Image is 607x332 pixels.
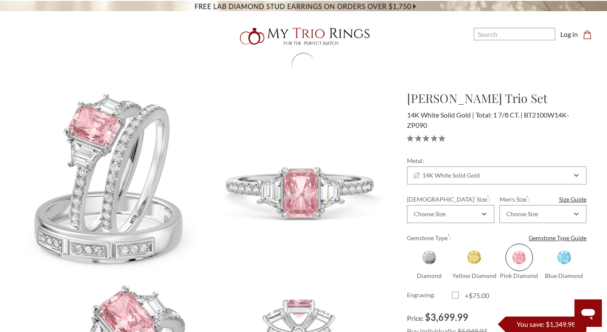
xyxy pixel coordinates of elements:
[407,290,452,301] label: Engraving:
[417,272,442,279] span: Diamond
[407,195,494,204] label: [DEMOGRAPHIC_DATA]' Size :
[407,89,586,107] h1: [PERSON_NAME] Trio Set
[407,205,494,223] div: Combobox
[452,272,496,279] span: Yellow Diamond
[506,211,538,217] div: Choose Size
[425,311,468,323] span: $3,699.99
[517,320,575,328] span: You save: $1,349.98
[500,272,538,279] span: Pink Diamond
[583,30,592,39] svg: cart.cart_preview
[550,244,578,271] span: Blue Diamond
[583,29,597,39] a: Cart with 0 items
[414,172,480,179] span: 14K White Solid Gold
[407,233,586,242] label: Gemstone Type :
[21,90,206,275] img: Photo of Alwin 1 7/8 ct tw. Lab Grown Radiant Solitaire Pink Diamond Trio Set 14K White Gold [BT2...
[414,211,446,217] div: Choose Size
[407,156,586,165] label: Metal:
[560,29,578,39] a: Log in
[545,272,583,279] span: Blue Diamond
[529,233,586,242] a: Gemstone Type Guide
[235,23,372,50] img: My Trio Rings
[207,90,393,275] img: Photo of Alwin 1 7/8 ct tw. Lab Grown Radiant Solitaire Pink Diamond Trio Set 14K White Gold [BT2...
[499,195,586,204] label: Men's Size :
[499,205,586,223] div: Combobox
[176,23,431,50] a: My Trio Rings
[559,195,586,204] a: Size Guide
[452,290,497,301] label: +$75.00
[407,111,474,119] span: 14K White Solid Gold
[505,244,533,271] span: Pink Diamond
[407,314,424,322] span: Price:
[475,111,523,119] span: Total: 1 7/8 CT.
[460,244,488,271] span: Yellow Diamond
[407,166,586,184] div: Combobox
[474,28,555,40] input: Search
[416,244,443,271] span: Diamond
